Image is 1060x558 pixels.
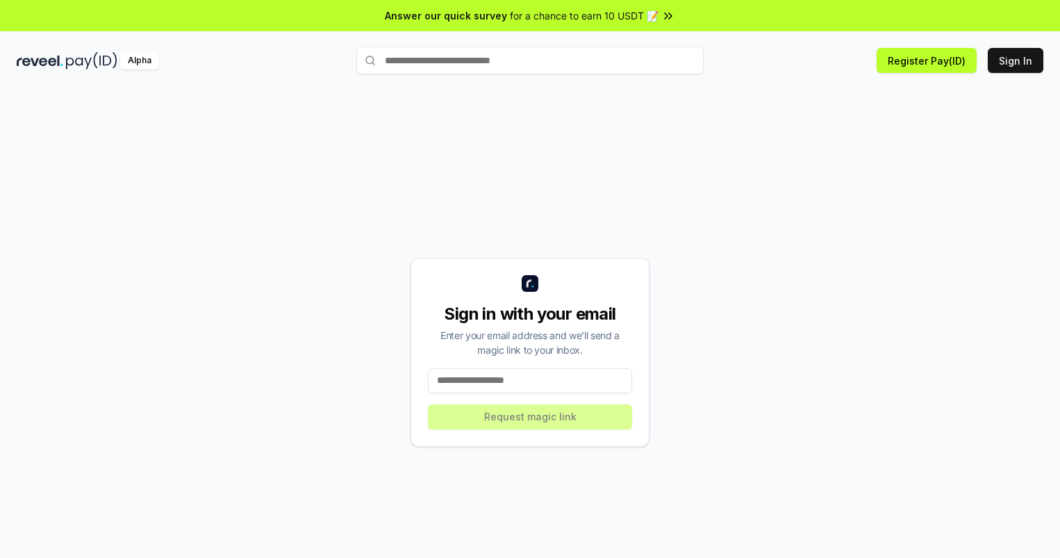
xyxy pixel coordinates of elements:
div: Sign in with your email [428,303,632,325]
span: Answer our quick survey [385,8,507,23]
img: reveel_dark [17,52,63,69]
button: Sign In [988,48,1043,73]
div: Enter your email address and we’ll send a magic link to your inbox. [428,328,632,357]
div: Alpha [120,52,159,69]
img: logo_small [522,275,538,292]
img: pay_id [66,52,117,69]
button: Register Pay(ID) [877,48,977,73]
span: for a chance to earn 10 USDT 📝 [510,8,659,23]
